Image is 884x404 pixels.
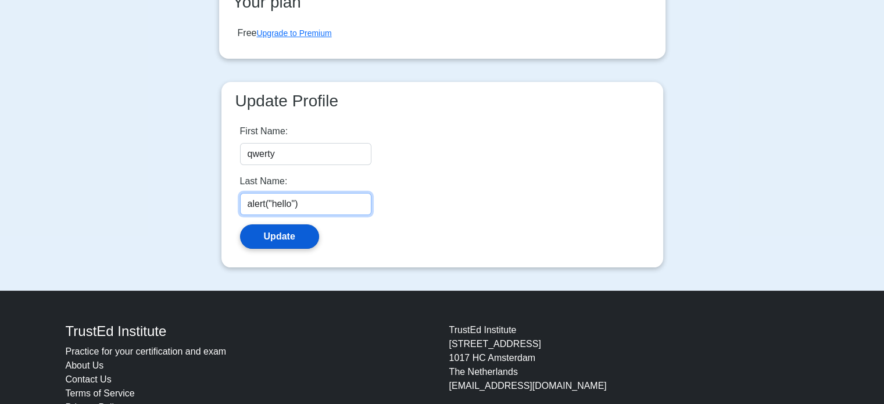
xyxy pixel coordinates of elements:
[240,124,288,138] label: First Name:
[231,91,654,111] h3: Update Profile
[66,388,135,398] a: Terms of Service
[66,374,112,384] a: Contact Us
[256,28,331,38] a: Upgrade to Premium
[240,224,319,249] button: Update
[66,323,435,340] h4: TrustEd Institute
[66,360,104,370] a: About Us
[66,346,227,356] a: Practice for your certification and exam
[238,26,332,40] div: Free
[240,174,288,188] label: Last Name:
